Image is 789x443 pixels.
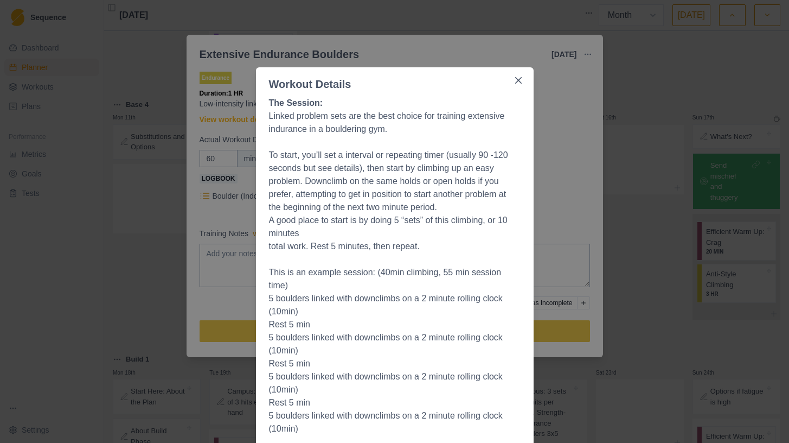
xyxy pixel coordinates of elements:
[269,98,323,107] strong: The Session:
[269,149,521,214] p: To start, you’ll set a interval or repeating timer (usually 90 -120 seconds but see details), the...
[269,331,521,357] li: 5 boulders linked with downclimbs on a 2 minute rolling clock (10min)
[269,409,521,435] li: 5 boulders linked with downclimbs on a 2 minute rolling clock (10min)
[256,67,534,92] header: Workout Details
[269,240,521,253] p: total work. Rest 5 minutes, then repeat.
[269,370,521,396] li: 5 boulders linked with downclimbs on a 2 minute rolling clock (10min)
[269,292,521,318] li: 5 boulders linked with downclimbs on a 2 minute rolling clock (10min)
[510,72,527,89] button: Close
[269,396,521,409] li: Rest 5 min
[269,110,521,136] p: Linked problem sets are the best choice for training extensive indurance in a bouldering gym.
[269,318,521,331] li: Rest 5 min
[269,214,521,240] p: A good place to start is by doing 5 “sets” of this climbing, or 10 minutes
[269,357,521,370] li: Rest 5 min
[269,266,521,292] p: This is an example session: (40min climbing, 55 min session time)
